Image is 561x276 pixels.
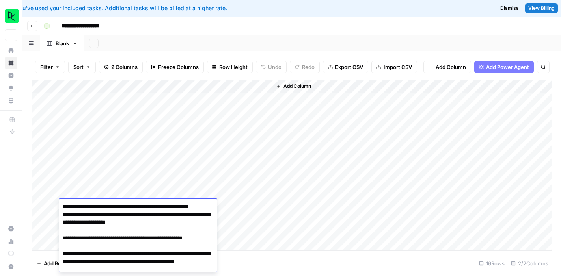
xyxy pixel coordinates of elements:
button: Help + Support [5,260,17,273]
div: 2/2 Columns [508,257,552,270]
div: You've used your included tasks. Additional tasks will be billed at a higher rate. [6,4,361,12]
button: Export CSV [323,61,368,73]
img: DataCamp Logo [5,9,19,23]
div: Blank [56,39,69,47]
button: Undo [256,61,287,73]
span: Sort [73,63,84,71]
button: Dismiss [497,3,522,13]
button: Add Column [273,81,314,91]
button: Import CSV [371,61,417,73]
a: Home [5,44,17,57]
button: Redo [290,61,320,73]
span: Redo [302,63,315,71]
span: Add Column [283,83,311,90]
span: Undo [268,63,281,71]
button: Filter [35,61,65,73]
a: Usage [5,235,17,248]
button: Freeze Columns [146,61,204,73]
button: Sort [68,61,96,73]
button: Workspace: DataCamp [5,6,17,26]
button: Row Height [207,61,253,73]
a: View Billing [525,3,558,13]
span: Add Power Agent [486,63,529,71]
span: 2 Columns [111,63,138,71]
span: Export CSV [335,63,363,71]
span: View Billing [528,5,555,12]
span: Add Row [44,259,65,267]
a: Opportunities [5,82,17,94]
a: Insights [5,69,17,82]
div: 16 Rows [476,257,508,270]
span: Filter [40,63,53,71]
button: Add Power Agent [474,61,534,73]
button: Add Row [32,257,70,270]
span: Freeze Columns [158,63,199,71]
a: Blank [40,35,84,51]
a: Browse [5,57,17,69]
span: Import CSV [384,63,412,71]
span: Dismiss [500,5,519,12]
span: Row Height [219,63,248,71]
span: Add Column [436,63,466,71]
a: Learning Hub [5,248,17,260]
a: Your Data [5,94,17,107]
button: 2 Columns [99,61,143,73]
button: Add Column [423,61,471,73]
a: Settings [5,222,17,235]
